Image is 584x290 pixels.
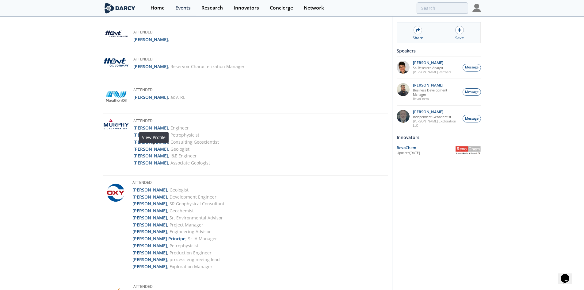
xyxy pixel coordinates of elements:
[413,119,460,128] p: [PERSON_NAME] Exploration LLC
[168,132,169,138] span: ,
[168,146,169,152] span: ,
[270,6,293,10] div: Concierge
[133,37,168,42] strong: [PERSON_NAME]
[167,250,168,256] span: ,
[170,94,185,100] span: adv. RE
[397,83,410,96] img: 2k2ez1SvSiOh3gKHmcgF
[413,70,451,74] p: [PERSON_NAME] Partners
[167,215,168,221] span: ,
[133,87,185,94] h5: Attended
[455,35,464,41] div: Save
[170,215,223,221] span: Sr. Environmental Advisor
[168,125,169,131] span: ,
[151,6,165,10] div: Home
[170,243,198,249] span: Petrophysicist
[413,35,423,41] div: Share
[168,37,169,42] span: ,
[103,3,137,14] img: logo-wide.svg
[132,194,167,200] strong: [PERSON_NAME]
[463,88,481,96] button: Message
[170,187,189,193] span: Geologist
[465,116,479,121] span: Message
[167,187,168,193] span: ,
[397,132,481,143] div: Innovators
[167,208,168,214] span: ,
[167,194,168,200] span: ,
[170,208,194,214] span: Geochemist
[397,151,455,156] div: Updated [DATE]
[417,2,468,14] input: Advanced Search
[234,6,259,10] div: Innovators
[132,250,167,256] strong: [PERSON_NAME]
[167,201,168,207] span: ,
[168,64,169,69] span: ,
[413,66,451,70] p: Sr. Research Analyst
[397,61,410,74] img: pfbUXw5ZTiaeWmDt62ge
[188,236,217,242] span: Sr IA Manager
[133,29,169,36] h5: Attended
[133,153,168,159] strong: [PERSON_NAME]
[133,132,168,138] strong: [PERSON_NAME]
[133,125,168,131] strong: [PERSON_NAME]
[167,229,168,234] span: ,
[133,64,168,69] strong: [PERSON_NAME]
[168,94,169,100] span: ,
[170,146,189,152] span: Geologist
[132,257,167,262] strong: [PERSON_NAME]
[170,257,220,262] span: process engineeing lead
[170,64,245,69] span: Reservoir Characterization Manager
[168,160,169,166] span: ,
[463,64,481,72] button: Message
[132,222,167,228] strong: [PERSON_NAME]
[413,115,460,119] p: Independent Geoscientist
[463,115,481,122] button: Message
[132,243,167,249] strong: [PERSON_NAME]
[103,56,129,68] img: Hunt Oil Company
[133,139,168,145] strong: [PERSON_NAME]
[397,110,410,123] img: 790b61d6-77b3-4134-8222-5cb555840c93
[132,187,167,193] strong: [PERSON_NAME]
[170,153,197,159] span: I&E Engineer
[413,88,460,97] p: Business Development Manager
[133,160,168,166] strong: [PERSON_NAME]
[168,153,169,159] span: ,
[185,236,187,242] span: ,
[465,90,479,95] span: Message
[132,208,167,214] strong: [PERSON_NAME]
[170,139,219,145] span: Consulting Geoscientist
[170,160,210,166] span: Associate Geologist
[170,125,189,131] span: Engineer
[133,118,219,125] h5: Attended
[103,29,129,37] img: Hunt Energy Solutions
[397,145,455,151] div: RevoChem
[132,264,167,269] strong: [PERSON_NAME]
[413,97,460,101] p: RevoChem
[201,6,223,10] div: Research
[397,145,481,156] a: RevoChem Updated[DATE] RevoChem
[465,65,479,70] span: Message
[167,243,168,249] span: ,
[170,132,199,138] span: Petrophysicist
[170,264,212,269] span: Exploration Manager
[413,61,451,65] p: [PERSON_NAME]
[132,236,185,242] strong: [PERSON_NAME] Principe
[175,6,191,10] div: Events
[413,110,460,114] p: [PERSON_NAME]
[170,229,211,234] span: Engineering Advisor
[472,4,481,12] img: Profile
[167,264,168,269] span: ,
[168,139,169,145] span: ,
[167,222,168,228] span: ,
[132,180,224,187] h5: Attended
[103,83,129,109] img: Marathon
[170,250,212,256] span: Production Engineer
[132,229,167,234] strong: [PERSON_NAME]
[170,201,224,207] span: SR Geophysical Consultant
[133,146,168,152] strong: [PERSON_NAME]
[132,215,167,221] strong: [PERSON_NAME]
[397,45,481,56] div: Speakers
[103,118,129,130] img: Murphy Oil Corporation
[304,6,324,10] div: Network
[558,265,578,284] iframe: chat widget
[170,222,203,228] span: Project Manager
